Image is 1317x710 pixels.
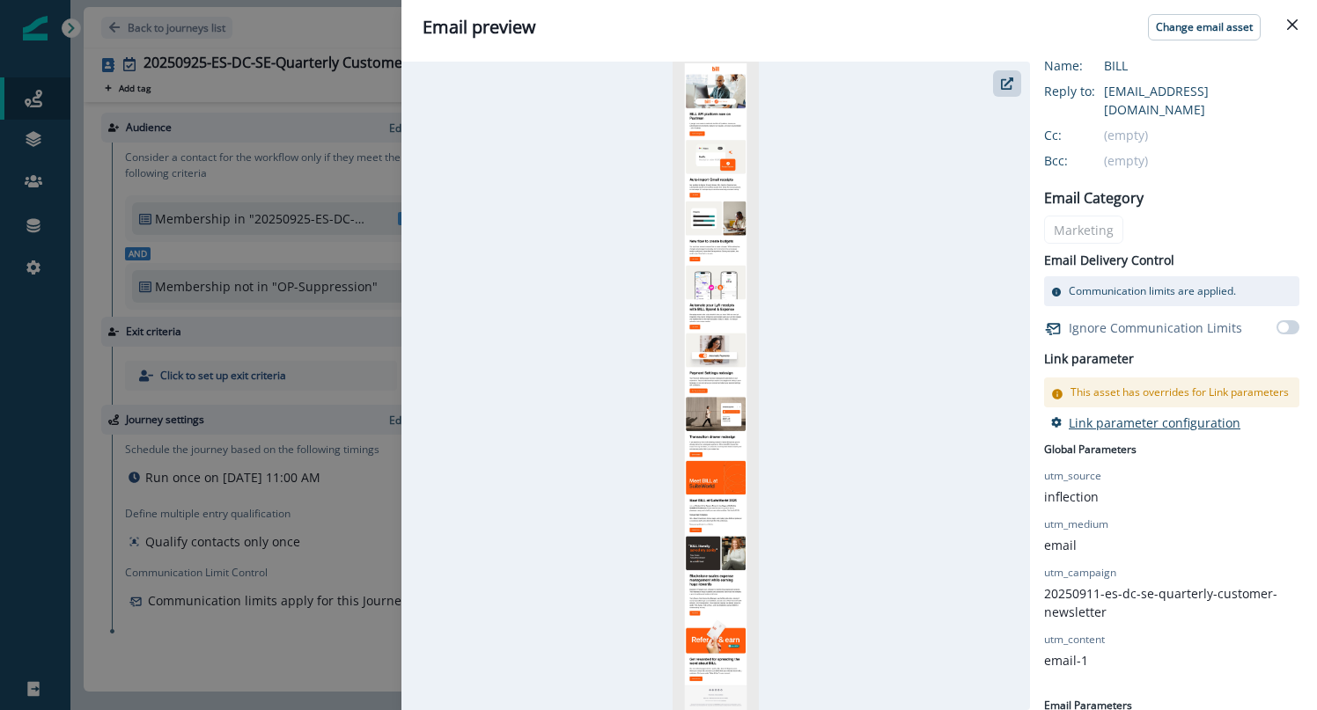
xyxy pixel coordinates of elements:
p: Communication limits are applied. [1069,283,1236,299]
button: Change email asset [1148,14,1261,40]
p: Ignore Communication Limits [1069,318,1242,337]
button: Close [1278,11,1306,39]
p: inflection [1044,487,1099,506]
p: email [1044,536,1077,554]
p: Email Category [1044,187,1144,209]
p: utm_source [1044,468,1101,484]
div: Reply to: [1044,82,1132,100]
div: (empty) [1104,151,1299,170]
p: Change email asset [1156,21,1253,33]
div: Cc: [1044,126,1132,144]
p: 20250911-es-dc-se-quarterly-customer-newsletter [1044,584,1292,621]
img: email asset unavailable [673,62,760,710]
p: utm_content [1044,632,1105,648]
p: email-1 [1044,651,1088,670]
div: BILL [1104,56,1299,75]
p: Global Parameters [1044,438,1137,457]
div: Email preview [423,14,1296,40]
h2: Link parameter [1044,348,1134,370]
div: Name: [1044,56,1132,75]
p: utm_campaign [1044,565,1116,581]
p: This asset has overrides for Link parameters [1071,384,1289,400]
p: utm_medium [1044,516,1108,532]
p: Link parameter configuration [1069,414,1240,431]
div: (empty) [1104,126,1299,144]
div: [EMAIL_ADDRESS][DOMAIN_NAME] [1104,82,1299,119]
p: Email Delivery Control [1044,251,1174,269]
div: Bcc: [1044,151,1132,170]
button: Link parameter configuration [1051,414,1240,431]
